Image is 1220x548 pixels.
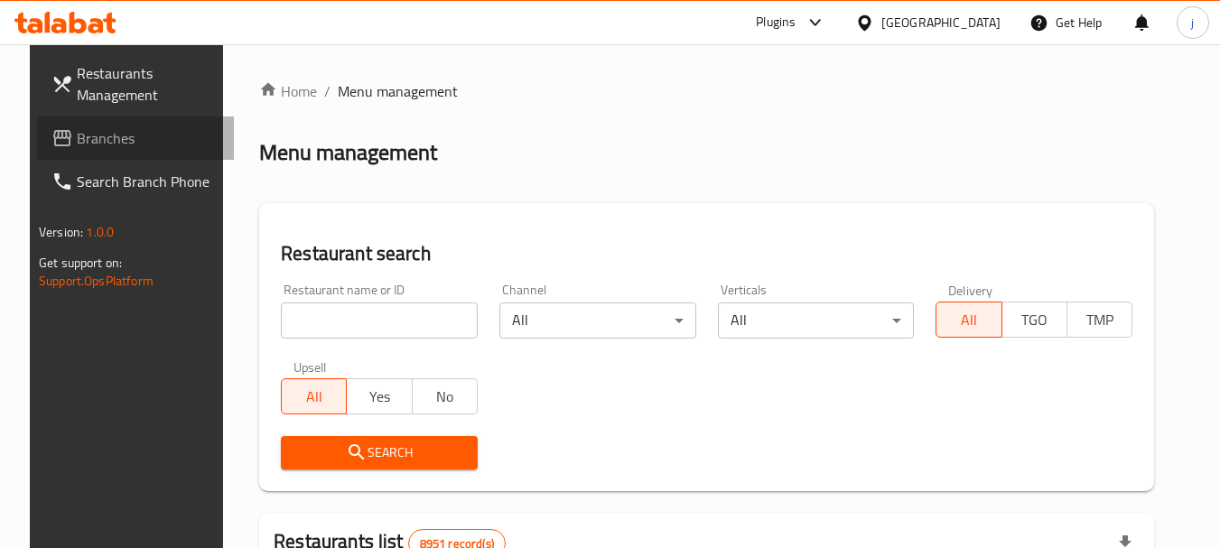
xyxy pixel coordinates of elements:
[1010,307,1060,333] span: TGO
[259,138,437,167] h2: Menu management
[293,360,327,373] label: Upsell
[37,51,234,116] a: Restaurants Management
[86,220,114,244] span: 1.0.0
[338,80,458,102] span: Menu management
[499,302,696,339] div: All
[77,62,219,106] span: Restaurants Management
[39,220,83,244] span: Version:
[718,302,915,339] div: All
[281,302,478,339] input: Search for restaurant name or ID..
[295,441,463,464] span: Search
[37,160,234,203] a: Search Branch Phone
[289,384,340,410] span: All
[259,80,1154,102] nav: breadcrumb
[936,302,1001,338] button: All
[37,116,234,160] a: Branches
[1001,302,1067,338] button: TGO
[756,12,796,33] div: Plugins
[77,171,219,192] span: Search Branch Phone
[281,378,347,414] button: All
[1066,302,1132,338] button: TMP
[420,384,470,410] span: No
[1075,307,1125,333] span: TMP
[1191,13,1194,33] span: j
[39,251,122,274] span: Get support on:
[77,127,219,149] span: Branches
[39,269,154,293] a: Support.OpsPlatform
[281,240,1132,267] h2: Restaurant search
[346,378,412,414] button: Yes
[324,80,331,102] li: /
[412,378,478,414] button: No
[354,384,405,410] span: Yes
[281,436,478,469] button: Search
[259,80,317,102] a: Home
[881,13,1001,33] div: [GEOGRAPHIC_DATA]
[944,307,994,333] span: All
[948,283,993,296] label: Delivery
